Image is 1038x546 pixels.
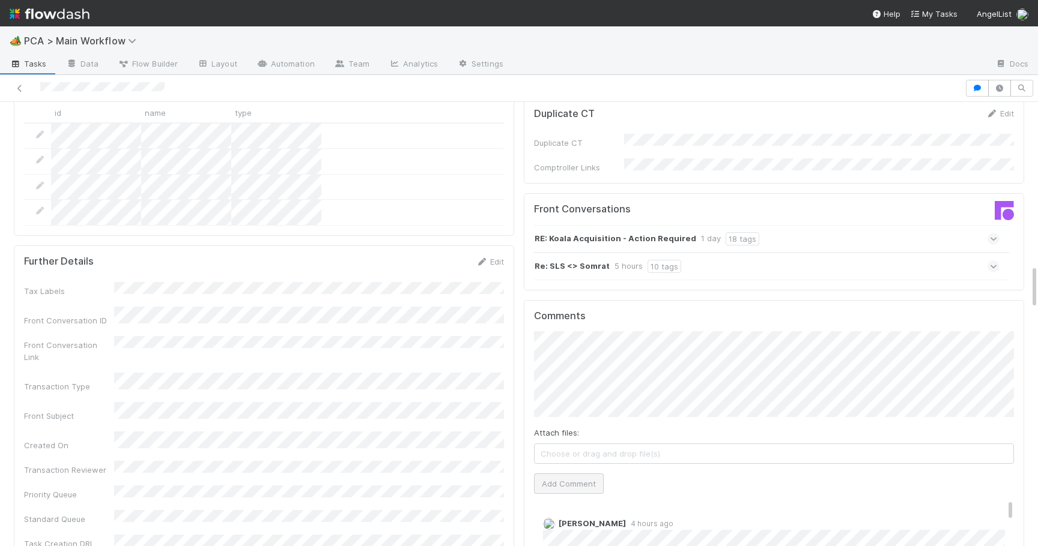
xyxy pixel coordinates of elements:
div: name [141,103,231,122]
h5: Further Details [24,256,94,268]
span: 4 hours ago [626,519,673,528]
a: Automation [247,55,324,74]
div: Help [872,8,900,20]
span: Tasks [10,58,47,70]
a: Analytics [379,55,448,74]
h5: Comments [534,310,1014,322]
div: Standard Queue [24,513,114,525]
div: Front Conversation ID [24,314,114,326]
div: Transaction Reviewer [24,464,114,476]
label: Attach files: [534,427,579,439]
div: Tax Labels [24,285,114,297]
img: front-logo-b4b721b83371efbadf0a.svg [995,201,1014,220]
span: My Tasks [910,9,958,19]
img: avatar_09723091-72f1-4609-a252-562f76d82c66.png [543,518,555,530]
span: Flow Builder [118,58,178,70]
div: id [51,103,141,122]
h5: Front Conversations [534,203,765,215]
div: 18 tags [726,232,759,245]
span: Choose or drag and drop file(s) [535,444,1013,463]
a: Edit [476,257,504,266]
div: Front Subject [24,410,114,422]
span: 🏕️ [10,35,22,46]
div: Transaction Type [24,380,114,392]
span: [PERSON_NAME] [559,518,626,528]
span: AngelList [977,9,1012,19]
a: Docs [986,55,1038,74]
a: Team [324,55,379,74]
strong: Re: SLS <> Somrat [535,260,610,273]
button: Add Comment [534,473,604,494]
div: 5 hours [615,260,643,273]
a: Flow Builder [108,55,187,74]
div: Comptroller Links [534,161,624,173]
div: 10 tags [648,260,681,273]
div: Priority Queue [24,488,114,500]
div: Duplicate CT [534,137,624,149]
div: Front Conversation Link [24,339,114,363]
div: type [231,103,321,122]
div: Created On [24,439,114,451]
a: Data [56,55,108,74]
a: Edit [986,109,1014,118]
img: avatar_ba0ef937-97b0-4cb1-a734-c46f876909ef.png [1016,8,1028,20]
span: PCA > Main Workflow [24,35,142,47]
a: My Tasks [910,8,958,20]
strong: RE: Koala Acquisition - Action Required [535,232,696,245]
a: Layout [187,55,247,74]
div: 1 day [701,232,721,245]
h5: Duplicate CT [534,108,595,120]
img: logo-inverted-e16ddd16eac7371096b0.svg [10,4,90,24]
a: Settings [448,55,513,74]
